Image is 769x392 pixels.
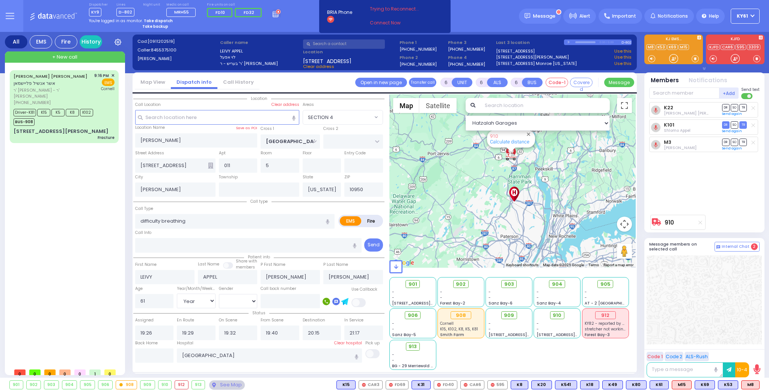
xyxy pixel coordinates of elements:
[751,243,758,250] span: 2
[392,289,394,295] span: -
[440,321,454,326] span: Cornell
[59,369,71,375] span: 0
[174,9,189,15] span: MRH55
[460,380,484,389] div: CAR6
[336,380,356,389] div: K15
[391,258,416,268] a: Open this area in Google Maps (opens a new window)
[370,20,429,26] a: Connect Now
[644,37,703,42] label: KJ EMS...
[722,244,749,249] span: Internal Chat
[489,289,491,295] span: -
[98,381,113,389] div: 906
[612,13,636,20] span: Important
[62,381,77,389] div: 904
[649,87,719,99] input: Search member
[741,92,753,100] label: Turn off text
[735,362,749,377] button: 10-4
[137,38,218,45] label: Cad:
[412,380,431,389] div: K31
[570,78,593,87] button: Covered
[706,37,764,42] label: KJFD
[303,57,351,63] span: [STREET_ADDRESS]
[219,317,237,323] label: On Scene
[135,230,151,236] label: Call Info
[104,369,116,375] span: 0
[27,381,41,389] div: 902
[440,326,478,332] span: K15, K102, K8, K5, K81
[392,326,394,332] span: -
[271,102,299,108] label: Clear address
[664,128,691,133] span: Shlomo Appel
[116,381,137,389] div: 908
[135,125,165,131] label: Location Name
[434,380,457,389] div: FD40
[708,44,720,50] a: KJFD
[650,380,669,389] div: BLS
[537,321,539,326] span: -
[392,300,463,306] span: [STREET_ADDRESS][PERSON_NAME]
[303,317,325,323] label: Destination
[52,53,77,61] span: + New call
[489,321,491,326] span: -
[552,280,562,288] span: 904
[135,174,143,180] label: City
[14,369,26,375] span: 0
[144,18,173,24] strong: Take dispatch
[555,380,577,389] div: K541
[247,96,271,101] span: Location
[585,321,631,326] span: KY82 - reported by KY83
[496,54,569,60] a: [STREET_ADDRESS][PERSON_NAME]
[244,9,254,15] span: FD32
[102,78,115,86] span: EMS
[171,78,217,86] a: Dispatch info
[496,60,577,67] a: [STREET_ADDRESS] Monroe [US_STATE]
[489,332,559,338] span: [STREET_ADDRESS][PERSON_NAME]
[80,35,102,48] a: History
[489,326,491,332] span: -
[217,78,259,86] a: Call History
[340,216,362,226] label: EMS
[37,109,50,116] span: K15
[365,340,380,346] label: Pick up
[722,139,730,146] span: DR
[220,54,300,60] label: לוי אפעל
[249,310,269,316] span: Status
[177,340,193,346] label: Hospital
[585,300,640,306] span: AT - 2 [GEOGRAPHIC_DATA]
[525,131,532,138] button: Close
[614,54,632,60] a: Use this
[709,13,719,20] span: Help
[658,13,688,20] span: Notifications
[722,146,742,151] a: Send again
[553,312,561,319] span: 910
[392,321,394,326] span: -
[409,280,417,288] span: 901
[741,380,760,389] div: ALS KJ
[490,133,498,139] a: 910
[491,383,495,387] img: red-radio-icon.svg
[370,6,429,12] span: Trying to Reconnect...
[440,289,442,295] span: -
[504,312,514,319] span: 909
[386,380,409,389] div: FD69
[489,295,491,300] span: -
[51,109,65,116] span: K5
[739,104,747,111] span: TR
[236,264,255,270] span: members
[537,300,561,306] span: Sanz Bay-4
[400,54,445,61] span: Phone 2
[452,78,472,87] button: UNIT
[490,139,529,145] a: Calculate distance
[137,56,218,62] label: [PERSON_NAME]
[400,39,445,46] span: Phone 1
[135,317,154,323] label: Assigned
[261,150,272,156] label: Room
[236,125,257,131] label: Save as POI
[89,8,101,17] span: KY9
[531,380,552,389] div: BLS
[135,150,164,156] label: Street Address
[327,9,352,16] span: BRIA Phone
[220,60,300,67] label: ר' בעריש - ר' [PERSON_NAME]
[151,47,176,53] span: 8455375100
[135,110,299,124] input: Search location here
